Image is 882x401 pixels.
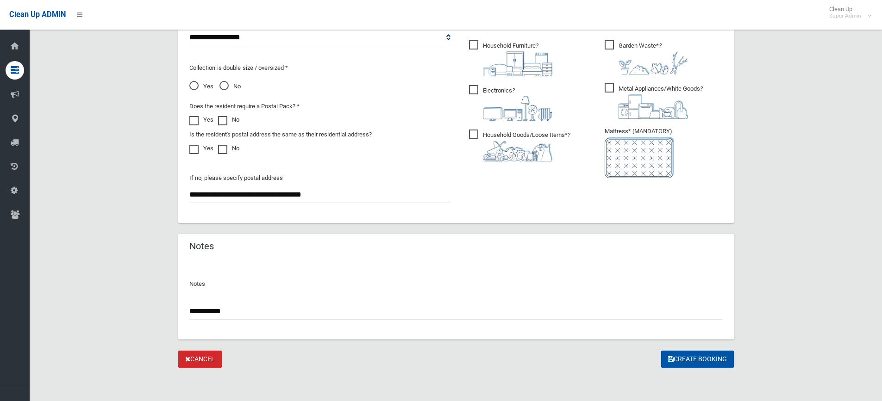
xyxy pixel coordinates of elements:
span: Clean Up [825,6,870,19]
span: Mattress* (MANDATORY) [605,128,723,178]
i: ? [619,85,703,119]
p: Collection is double size / oversized * [189,62,450,74]
img: b13cc3517677393f34c0a387616ef184.png [483,141,552,161]
span: Electronics [469,85,552,121]
label: If no, please specify postal address [189,173,283,184]
i: ? [619,42,688,74]
a: Cancel [178,351,222,368]
label: No [218,143,239,154]
label: Does the resident require a Postal Pack? * [189,101,300,112]
span: Yes [189,81,213,92]
i: ? [483,131,570,161]
img: 4fd8a5c772b2c999c83690221e5242e0.png [619,51,688,74]
span: Household Goods/Loose Items* [469,130,570,161]
label: No [218,114,239,125]
span: Metal Appliances/White Goods [605,83,703,119]
header: Notes [178,237,225,255]
label: Yes [189,143,213,154]
i: ? [483,42,552,76]
span: No [219,81,241,92]
img: aa9efdbe659d29b613fca23ba79d85cb.png [483,51,552,76]
p: Notes [189,278,723,290]
img: 394712a680b73dbc3d2a6a3a7ffe5a07.png [483,96,552,121]
img: 36c1b0289cb1767239cdd3de9e694f19.png [619,94,688,119]
label: Is the resident's postal address the same as their residential address? [189,129,372,140]
span: Garden Waste* [605,40,688,74]
small: Super Admin [829,12,861,19]
img: e7408bece873d2c1783593a074e5cb2f.png [605,137,674,178]
label: Yes [189,114,213,125]
button: Create Booking [661,351,734,368]
span: Household Furniture [469,40,552,76]
i: ? [483,87,552,121]
span: Clean Up ADMIN [9,10,66,19]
